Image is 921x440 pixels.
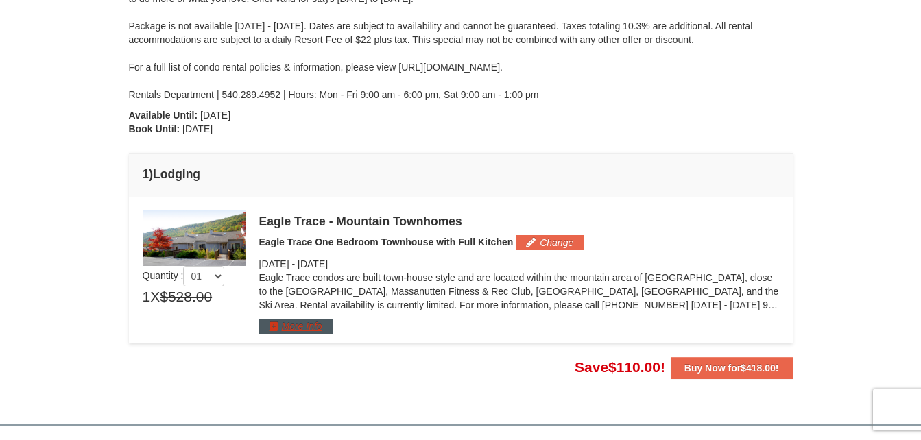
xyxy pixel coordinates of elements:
[298,258,328,269] span: [DATE]
[259,258,289,269] span: [DATE]
[259,236,514,247] span: Eagle Trace One Bedroom Townhouse with Full Kitchen
[129,110,198,121] strong: Available Until:
[575,359,665,375] span: Save !
[671,357,793,379] button: Buy Now for$418.00!
[200,110,230,121] span: [DATE]
[259,215,779,228] div: Eagle Trace - Mountain Townhomes
[291,258,295,269] span: -
[259,319,333,334] button: More Info
[741,363,776,374] span: $418.00
[160,286,212,307] span: $528.00
[259,271,779,312] p: Eagle Trace condos are built town-house style and are located within the mountain area of [GEOGRA...
[150,286,160,307] span: X
[143,210,246,266] img: 19218983-1-9b289e55.jpg
[149,167,153,181] span: )
[129,123,180,134] strong: Book Until:
[143,167,779,181] h4: 1 Lodging
[143,270,225,281] span: Quantity :
[143,286,151,307] span: 1
[684,363,779,374] strong: Buy Now for !
[608,359,660,375] span: $110.00
[182,123,213,134] span: [DATE]
[516,235,584,250] button: Change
